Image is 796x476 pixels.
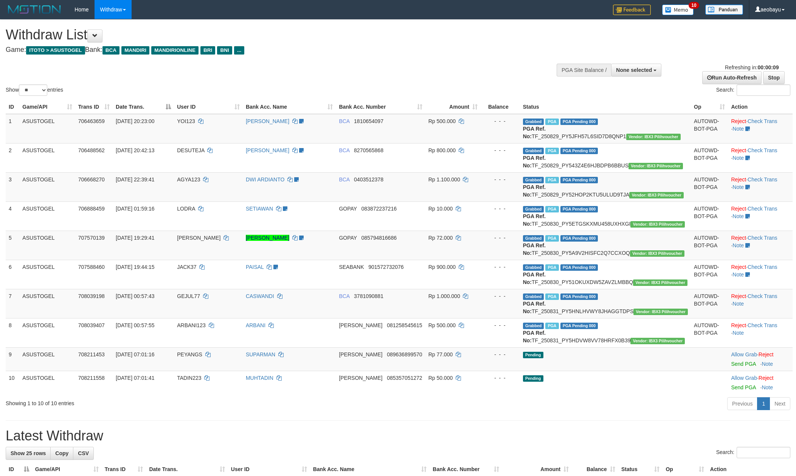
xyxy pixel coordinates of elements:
span: Rp 10.000 [428,206,453,212]
select: Showentries [19,84,47,96]
span: Marked by aeoros [545,206,559,212]
span: Grabbed [523,206,544,212]
a: Note [732,330,744,336]
a: Reject [731,293,746,299]
b: PGA Ref. No: [523,213,546,227]
td: TF_250831_PY5HDVW8VV78HRFX0B39 [520,318,691,347]
div: - - - [484,176,517,183]
span: Marked by aeojeff [545,323,559,329]
span: [PERSON_NAME] [339,322,382,328]
b: PGA Ref. No: [523,330,546,343]
a: [PERSON_NAME] [246,118,289,124]
strong: 00:00:09 [757,64,779,70]
b: PGA Ref. No: [523,242,546,256]
td: AUTOWD-BOT-PGA [691,201,728,231]
a: 1 [757,397,770,410]
td: AUTOWD-BOT-PGA [691,172,728,201]
span: Rp 50.000 [428,375,453,381]
div: - - - [484,205,517,212]
a: Reject [759,375,774,381]
span: Grabbed [523,119,544,125]
span: BCA [339,176,349,183]
div: Showing 1 to 10 of 10 entries [6,396,326,407]
h4: Game: Bank: [6,46,523,54]
span: Grabbed [523,177,544,183]
a: Reject [731,176,746,183]
img: panduan.png [705,5,743,15]
span: SEABANK [339,264,364,270]
a: Reject [759,351,774,357]
span: BNI [217,46,232,55]
input: Search: [737,447,790,458]
span: Vendor URL: https://payment5.1velocity.biz [630,221,685,228]
th: Status [520,100,691,114]
a: Allow Grab [731,351,757,357]
th: Action [728,100,793,114]
div: PGA Site Balance / [557,64,611,76]
td: 5 [6,231,19,260]
span: [DATE] 07:01:41 [116,375,154,381]
span: [DATE] 19:29:41 [116,235,154,241]
a: MUHTADIN [246,375,273,381]
a: Reject [731,264,746,270]
input: Search: [737,84,790,96]
span: [DATE] 19:44:15 [116,264,154,270]
span: PGA Pending [560,177,598,183]
a: Send PGA [731,361,756,367]
span: Marked by aeophou [545,235,559,242]
span: Refreshing in: [725,64,779,70]
span: Vendor URL: https://payment5.1velocity.biz [626,134,681,140]
span: Copy 081258545615 to clipboard [387,322,422,328]
a: Reject [731,322,746,328]
span: [DATE] 20:23:00 [116,118,154,124]
span: ITOTO > ASUSTOGEL [26,46,85,55]
td: TF_250829_PY52HOP2KTU5ULUD9TJA [520,172,691,201]
td: 9 [6,347,19,371]
span: Rp 500.000 [428,322,456,328]
a: Reject [731,147,746,153]
td: ASUSTOGEL [19,114,75,144]
a: Check Trans [748,322,777,328]
b: PGA Ref. No: [523,301,546,314]
a: Note [732,301,744,307]
span: Copy 089636899570 to clipboard [387,351,422,357]
a: Note [732,155,744,161]
td: · · [728,143,793,172]
span: GOPAY [339,235,357,241]
span: Copy 0403512378 to clipboard [354,176,383,183]
a: Run Auto-Refresh [702,71,762,84]
span: Marked by aeoafif [545,148,559,154]
a: SUPARMAN [246,351,275,357]
td: TF_250830_PY5ETGSKXMU458UXHXGI [520,201,691,231]
th: ID [6,100,19,114]
span: Grabbed [523,264,544,271]
span: [PERSON_NAME] [177,235,220,241]
a: Allow Grab [731,375,757,381]
span: Vendor URL: https://payment5.1velocity.biz [628,163,683,169]
td: 2 [6,143,19,172]
td: · [728,371,793,394]
span: Grabbed [523,293,544,300]
div: - - - [484,292,517,300]
div: - - - [484,147,517,154]
img: MOTION_logo.png [6,4,63,15]
span: Rp 1.100.000 [428,176,460,183]
td: TF_250829_PY543Z4E6HJBDPB6BBUS [520,143,691,172]
span: 708211558 [78,375,105,381]
a: Check Trans [748,293,777,299]
span: TADIN223 [177,375,201,381]
span: 10 [689,2,699,9]
td: · · [728,201,793,231]
td: ASUSTOGEL [19,231,75,260]
th: Bank Acc. Name: activate to sort column ascending [243,100,336,114]
span: Copy 901572732076 to clipboard [368,264,403,270]
span: GOPAY [339,206,357,212]
th: Bank Acc. Number: activate to sort column ascending [336,100,425,114]
span: Show 25 rows [11,450,46,456]
td: AUTOWD-BOT-PGA [691,289,728,318]
a: Send PGA [731,384,756,390]
span: BRI [200,46,215,55]
span: PGA Pending [560,119,598,125]
th: User ID: activate to sort column ascending [174,100,243,114]
span: · [731,351,758,357]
